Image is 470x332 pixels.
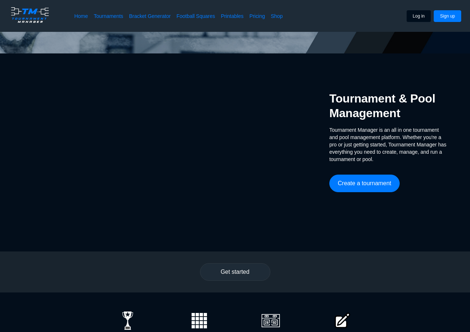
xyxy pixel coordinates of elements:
[190,312,208,330] img: wCBcAAAAASUVORK5CYII=
[434,10,461,22] button: Sign up
[333,312,351,330] img: pencilsquare.0618cedfd402539dea291553dd6f4288.svg
[329,126,447,163] span: Tournament Manager is an all in one tournament and pool management platform. Whether you're a pro...
[119,312,137,330] img: trophy.af1f162d0609cb352d9c6f1639651ff2.svg
[221,12,244,20] a: Printables
[129,12,171,20] a: Bracket Generator
[407,10,431,22] button: Log in
[329,91,447,120] h2: Tournament & Pool Management
[262,312,280,330] img: scoreboard.1e57393721357183ef9760dcff602ac4.svg
[200,263,270,281] button: Get started
[271,12,283,20] a: Shop
[177,12,215,20] a: Football Squares
[9,6,51,24] img: logo.ffa97a18e3bf2c7d.png
[74,12,88,20] a: Home
[249,12,265,20] a: Pricing
[94,12,123,20] a: Tournaments
[329,175,400,192] button: Create a tournament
